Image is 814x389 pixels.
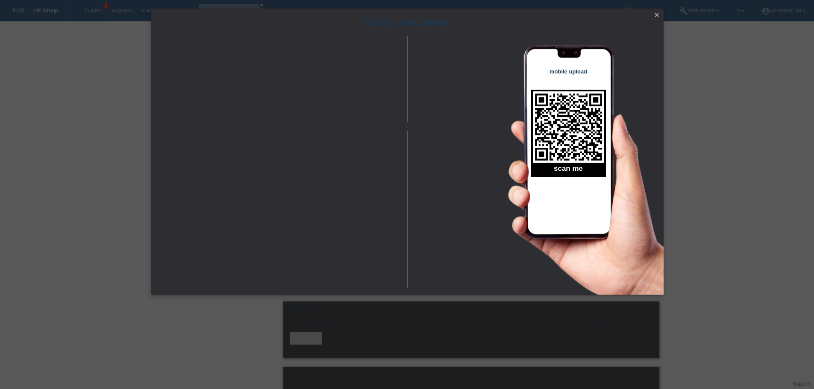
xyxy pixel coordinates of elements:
[151,17,664,28] h1: Carica i documenti
[392,122,422,131] span: o
[531,68,606,75] h4: mobile upload
[164,58,392,271] iframe: Upload
[653,12,660,18] i: close
[651,11,662,20] a: close
[531,164,606,177] h2: scan me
